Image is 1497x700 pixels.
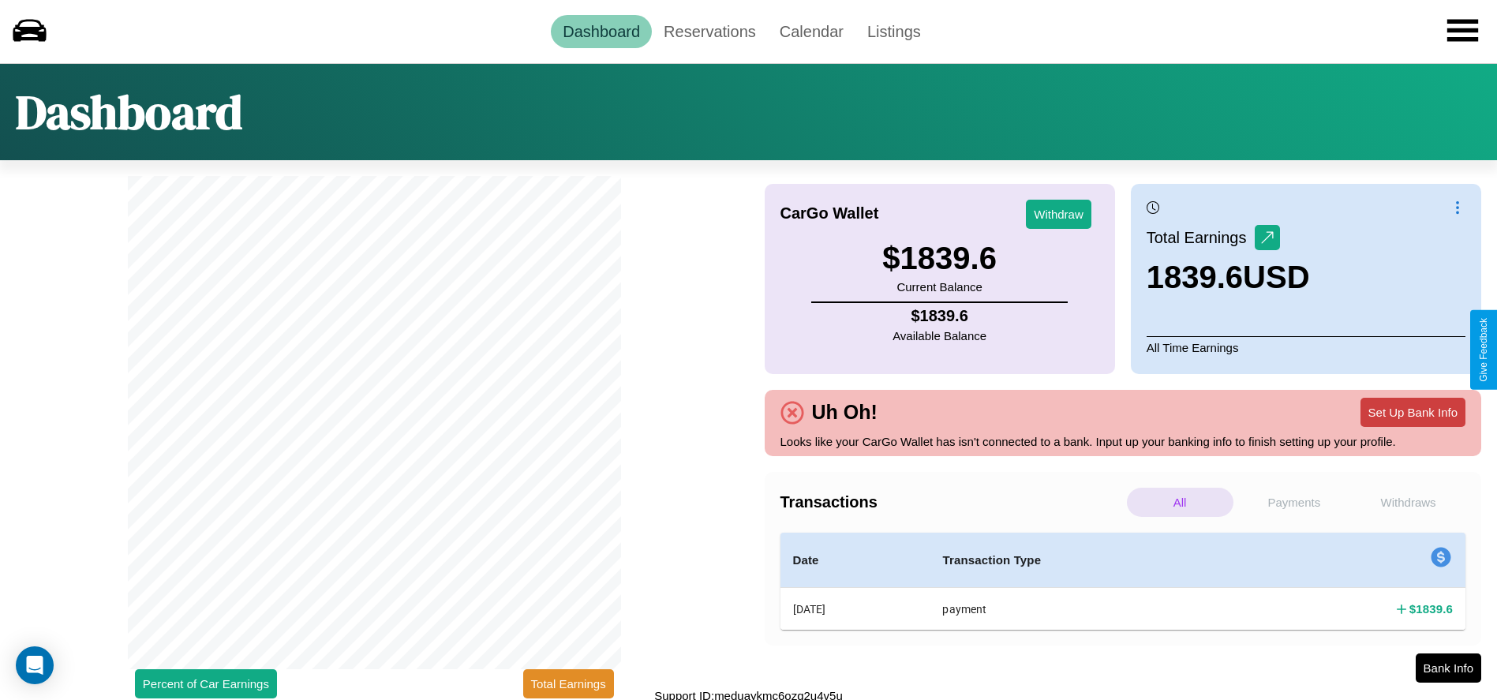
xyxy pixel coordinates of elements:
[942,551,1235,570] h4: Transaction Type
[1147,223,1255,252] p: Total Earnings
[1355,488,1461,517] p: Withdraws
[804,401,885,424] h4: Uh Oh!
[1241,488,1348,517] p: Payments
[1409,601,1453,617] h4: $ 1839.6
[1416,653,1481,683] button: Bank Info
[768,15,855,48] a: Calendar
[1147,260,1310,295] h3: 1839.6 USD
[780,204,879,223] h4: CarGo Wallet
[930,588,1248,631] th: payment
[551,15,652,48] a: Dashboard
[893,325,986,346] p: Available Balance
[1478,318,1489,382] div: Give Feedback
[1360,398,1465,427] button: Set Up Bank Info
[882,276,997,298] p: Current Balance
[793,551,918,570] h4: Date
[780,493,1123,511] h4: Transactions
[1026,200,1091,229] button: Withdraw
[1127,488,1233,517] p: All
[882,241,997,276] h3: $ 1839.6
[652,15,768,48] a: Reservations
[16,80,242,144] h1: Dashboard
[780,588,930,631] th: [DATE]
[135,669,277,698] button: Percent of Car Earnings
[780,431,1466,452] p: Looks like your CarGo Wallet has isn't connected to a bank. Input up your banking info to finish ...
[16,646,54,684] div: Open Intercom Messenger
[523,669,614,698] button: Total Earnings
[855,15,933,48] a: Listings
[1147,336,1465,358] p: All Time Earnings
[893,307,986,325] h4: $ 1839.6
[780,533,1466,630] table: simple table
